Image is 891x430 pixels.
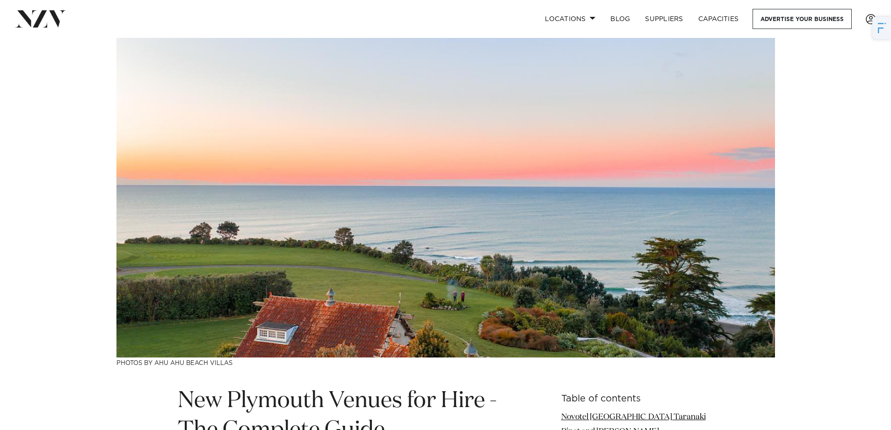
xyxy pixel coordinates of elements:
h3: Photos by Ahu Ahu Beach Villas [116,357,775,367]
a: Locations [537,9,603,29]
img: nzv-logo.png [15,10,66,27]
a: BLOG [603,9,637,29]
a: Advertise your business [753,9,852,29]
a: Capacities [691,9,746,29]
h6: Table of contents [561,394,714,404]
img: New Plymouth Venues for Hire - The Complete Guide [116,38,775,357]
a: SUPPLIERS [637,9,690,29]
a: Novotel [GEOGRAPHIC_DATA] Taranaki [561,413,706,421]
